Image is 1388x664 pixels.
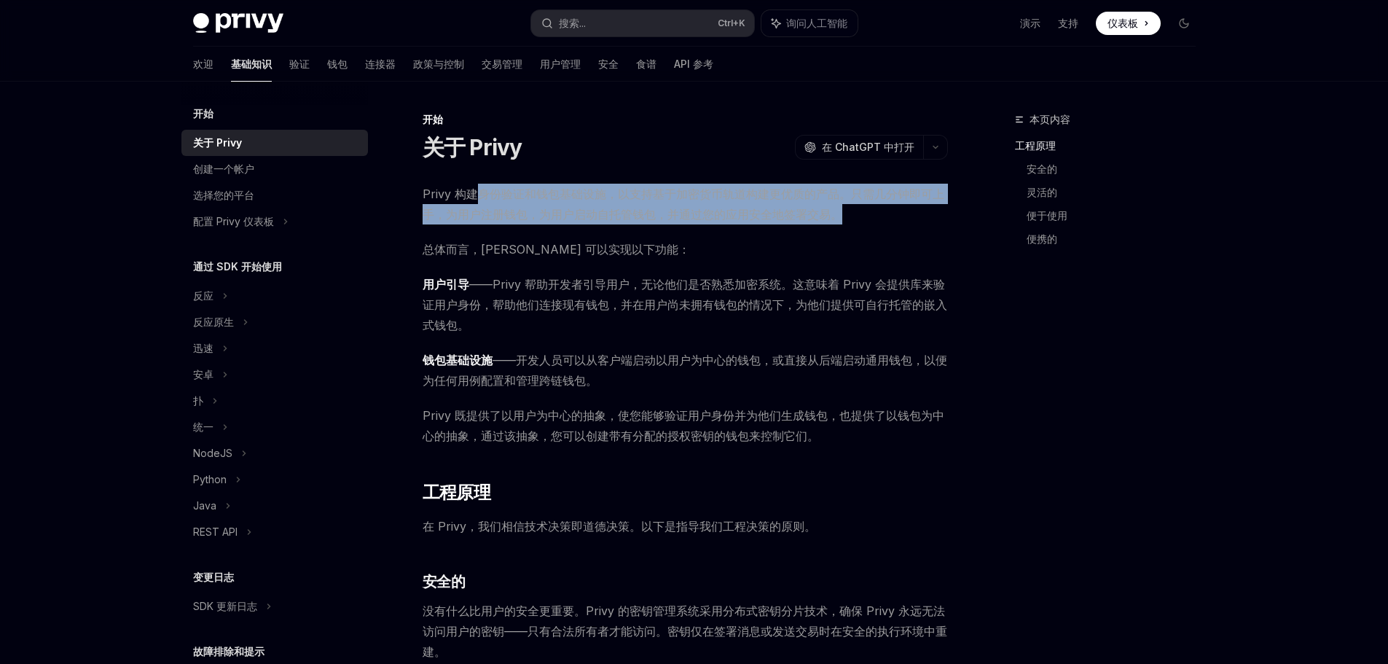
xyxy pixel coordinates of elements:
a: 仪表板 [1096,12,1161,35]
font: 通过 SDK 开始使用 [193,260,282,273]
font: Java [193,499,216,512]
a: 便携的 [1027,227,1207,251]
button: 搜索...Ctrl+K [531,10,754,36]
font: 搜索... [559,17,586,29]
font: 用户引导 [423,277,469,292]
font: 钱包 [327,58,348,70]
font: 食谱 [636,58,656,70]
font: 验证 [289,58,310,70]
font: 反应原生 [193,316,234,328]
a: 灵活的 [1027,181,1207,204]
a: 安全的 [1027,157,1207,181]
a: API 参考 [674,47,713,82]
font: ——开发人员可以从客户端启动以用户为中心的钱包，或直接从后端启动通用钱包，以便为任何用例配置和管理跨链钱包。 [423,353,947,388]
a: 安全 [598,47,619,82]
font: 安全的 [423,573,466,590]
font: 在 ChatGPT 中打开 [822,141,914,153]
a: 验证 [289,47,310,82]
button: 在 ChatGPT 中打开 [795,135,923,160]
a: 钱包 [327,47,348,82]
font: 安全的 [1027,163,1057,175]
font: 扑 [193,394,203,407]
font: 工程原理 [423,482,491,503]
font: NodeJS [193,447,232,459]
font: 政策与控制 [413,58,464,70]
font: 本页内容 [1030,113,1070,125]
font: Privy 既提供了以用户为中心的抽象，使您能够验证用户身份并为他们生成钱包，也提供了以钱包为中心的抽象，通过该抽象，您可以创建带有分配的授权密钥的钱包来控制它们。 [423,408,944,443]
font: 询问人工智能 [786,17,847,29]
font: 仪表板 [1107,17,1138,29]
font: REST API [193,526,238,538]
font: 便于使用 [1027,209,1067,222]
font: 安全 [598,58,619,70]
a: 食谱 [636,47,656,82]
font: 没有什么比用户的安全更重要。Privy 的密钥管理系统采用分布式密钥分片技术，确保 Privy 永远无法访问用户的密钥——只有合法所有者才能访问。密钥仅在签署消息或发送交易时在安全的执行环境中重建。 [423,604,947,659]
font: 钱包基础设施 [423,353,493,367]
a: 选择您的平台 [181,182,368,208]
a: 支持 [1058,16,1078,31]
font: 灵活的 [1027,186,1057,198]
font: 创建一个帐户 [193,163,254,175]
font: Ctrl [718,17,733,28]
a: 政策与控制 [413,47,464,82]
font: 总体而言，[PERSON_NAME] 可以实现以下功能： [423,242,690,257]
font: 关于 Privy [423,134,522,160]
a: 演示 [1020,16,1040,31]
a: 便于使用 [1027,204,1207,227]
font: 交易管理 [482,58,522,70]
font: 配置 Privy 仪表板 [193,215,274,227]
font: 用户管理 [540,58,581,70]
font: 开始 [193,107,213,120]
font: 关于 Privy [193,136,242,149]
a: 关于 Privy [181,130,368,156]
font: 支持 [1058,17,1078,29]
font: 便携的 [1027,233,1057,245]
a: 用户管理 [540,47,581,82]
font: API 参考 [674,58,713,70]
font: 迅速 [193,342,213,354]
a: 基础知识 [231,47,272,82]
a: 工程原理 [1015,134,1207,157]
font: ——Privy 帮助开发者引导用户，无论他们是否熟悉加密系统。这意味着 Privy 会提供库来验证用户身份，帮助他们连接现有钱包，并在用户尚未拥有钱包的情况下，为他们提供可自行托管的嵌入式钱包。 [423,277,947,332]
a: 欢迎 [193,47,213,82]
font: Python [193,473,227,485]
font: 在 Privy，我们相信技术决策即道德决策。以下是指导我们工程决策的原则。 [423,519,816,534]
font: 连接器 [365,58,396,70]
font: 基础知识 [231,58,272,70]
a: 连接器 [365,47,396,82]
font: 安卓 [193,368,213,380]
font: 选择您的平台 [193,189,254,201]
font: 工程原理 [1015,139,1056,152]
font: Privy 构建身份验证和钱包基础设施，以支持基于加密货币轨道构建更优质的产品。只需几分钟即可上手，为用户注册钱包，为用户启动自托管钱包，并通过您的应用安全地签署交易。 [423,187,944,222]
font: SDK 更新日志 [193,600,257,612]
font: 反应 [193,289,213,302]
font: 开始 [423,113,443,125]
font: 欢迎 [193,58,213,70]
img: 深色标志 [193,13,283,34]
font: +K [733,17,745,28]
font: 演示 [1020,17,1040,29]
a: 创建一个帐户 [181,156,368,182]
button: 询问人工智能 [761,10,858,36]
font: 变更日志 [193,571,234,583]
font: 统一 [193,421,213,433]
font: 故障排除和提示 [193,645,264,657]
a: 交易管理 [482,47,522,82]
button: 切换暗模式 [1172,12,1196,35]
